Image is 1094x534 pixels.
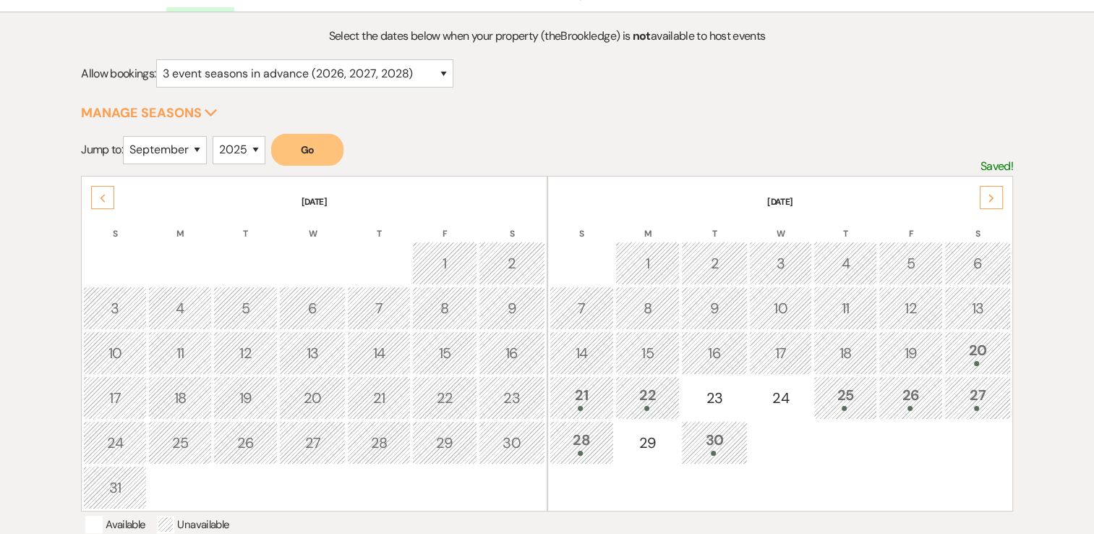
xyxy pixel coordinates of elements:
[83,210,147,240] th: S
[550,178,1011,208] th: [DATE]
[557,342,606,364] div: 14
[821,297,869,319] div: 11
[156,297,204,319] div: 4
[197,27,897,46] p: Select the dates below when your property (the Brookledge ) is available to host events
[148,210,212,240] th: M
[347,210,411,240] th: T
[757,253,805,274] div: 3
[623,297,672,319] div: 8
[557,297,606,319] div: 7
[886,342,935,364] div: 19
[279,210,346,240] th: W
[689,297,739,319] div: 9
[83,178,544,208] th: [DATE]
[213,210,278,240] th: T
[821,342,869,364] div: 18
[757,342,805,364] div: 17
[550,210,614,240] th: S
[623,253,672,274] div: 1
[821,253,869,274] div: 4
[689,387,739,409] div: 23
[944,210,1011,240] th: S
[157,516,229,533] p: Unavailable
[156,432,204,454] div: 25
[81,106,218,119] button: Manage Seasons
[879,210,943,240] th: F
[952,253,1003,274] div: 6
[420,432,469,454] div: 29
[689,429,739,456] div: 30
[91,342,139,364] div: 10
[420,387,469,409] div: 22
[821,384,869,411] div: 25
[681,210,747,240] th: T
[487,432,537,454] div: 30
[487,387,537,409] div: 23
[355,387,403,409] div: 21
[287,342,338,364] div: 13
[479,210,545,240] th: S
[615,210,680,240] th: M
[689,253,739,274] div: 2
[85,516,145,533] p: Available
[221,432,270,454] div: 26
[980,157,1013,176] p: Saved!
[886,253,935,274] div: 5
[156,387,204,409] div: 18
[757,297,805,319] div: 10
[487,297,537,319] div: 9
[886,297,935,319] div: 12
[633,28,651,43] strong: not
[952,384,1003,411] div: 27
[91,477,139,499] div: 31
[749,210,813,240] th: W
[689,342,739,364] div: 16
[91,297,139,319] div: 3
[487,253,537,274] div: 2
[886,384,935,411] div: 26
[287,387,338,409] div: 20
[623,342,672,364] div: 15
[355,342,403,364] div: 14
[355,297,403,319] div: 7
[91,432,139,454] div: 24
[557,429,606,456] div: 28
[221,387,270,409] div: 19
[221,297,270,319] div: 5
[952,297,1003,319] div: 13
[221,342,270,364] div: 12
[623,384,672,411] div: 22
[557,384,606,411] div: 21
[287,432,338,454] div: 27
[412,210,477,240] th: F
[952,339,1003,366] div: 20
[91,387,139,409] div: 17
[623,432,672,454] div: 29
[81,142,123,157] span: Jump to:
[81,66,155,81] span: Allow bookings:
[813,210,877,240] th: T
[156,342,204,364] div: 11
[355,432,403,454] div: 28
[487,342,537,364] div: 16
[420,342,469,364] div: 15
[757,387,805,409] div: 24
[287,297,338,319] div: 6
[420,297,469,319] div: 8
[271,134,343,166] button: Go
[420,253,469,274] div: 1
